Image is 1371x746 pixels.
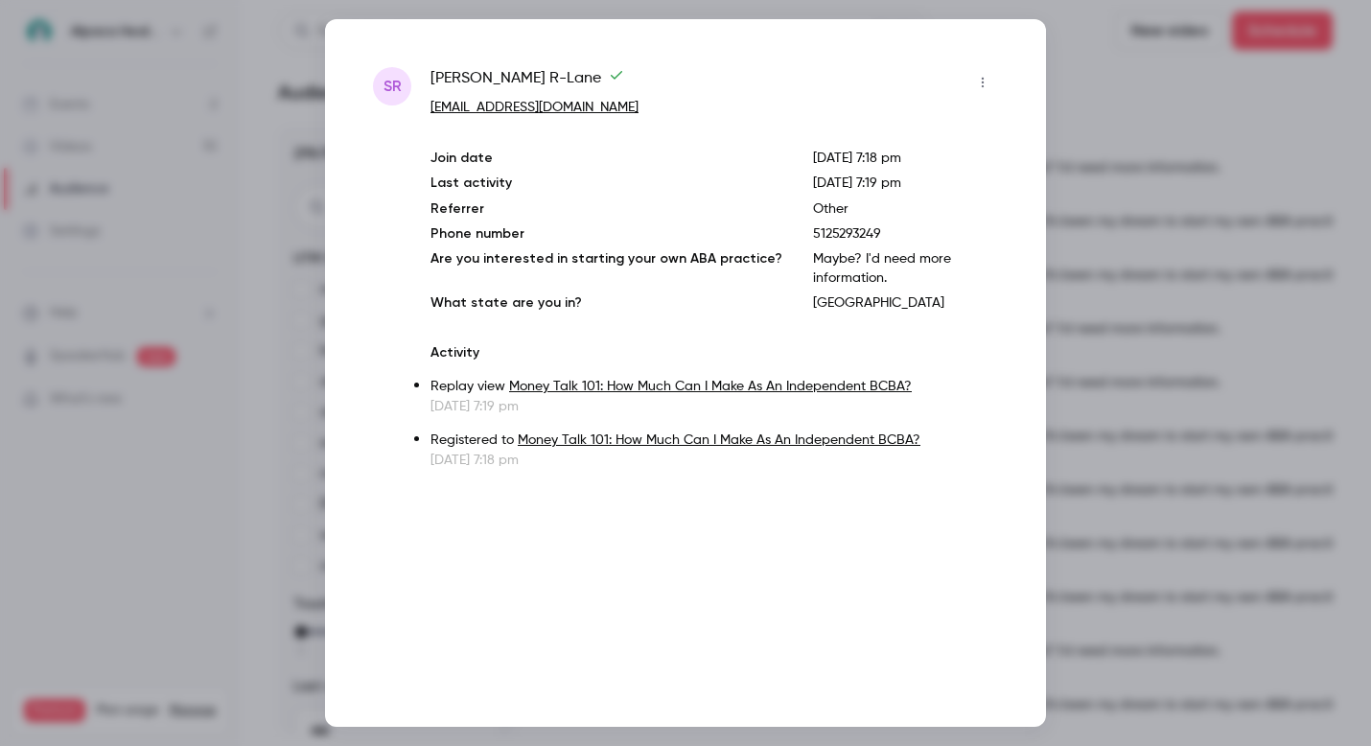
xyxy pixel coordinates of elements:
[813,149,998,168] p: [DATE] 7:18 pm
[430,293,782,313] p: What state are you in?
[813,176,901,190] span: [DATE] 7:19 pm
[430,174,782,194] p: Last activity
[430,67,624,98] span: [PERSON_NAME] R-Lane
[430,199,782,219] p: Referrer
[430,101,639,114] a: [EMAIL_ADDRESS][DOMAIN_NAME]
[813,249,998,288] p: Maybe? I'd need more information.
[383,75,402,98] span: SR
[813,293,998,313] p: [GEOGRAPHIC_DATA]
[813,199,998,219] p: Other
[430,377,998,397] p: Replay view
[509,380,912,393] a: Money Talk 101: How Much Can I Make As An Independent BCBA?
[430,397,998,416] p: [DATE] 7:19 pm
[518,433,920,447] a: Money Talk 101: How Much Can I Make As An Independent BCBA?
[430,149,782,168] p: Join date
[430,224,782,244] p: Phone number
[430,451,998,470] p: [DATE] 7:18 pm
[430,249,782,288] p: Are you interested in starting your own ABA practice?
[430,431,998,451] p: Registered to
[430,343,998,362] p: Activity
[813,224,998,244] p: 5125293249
